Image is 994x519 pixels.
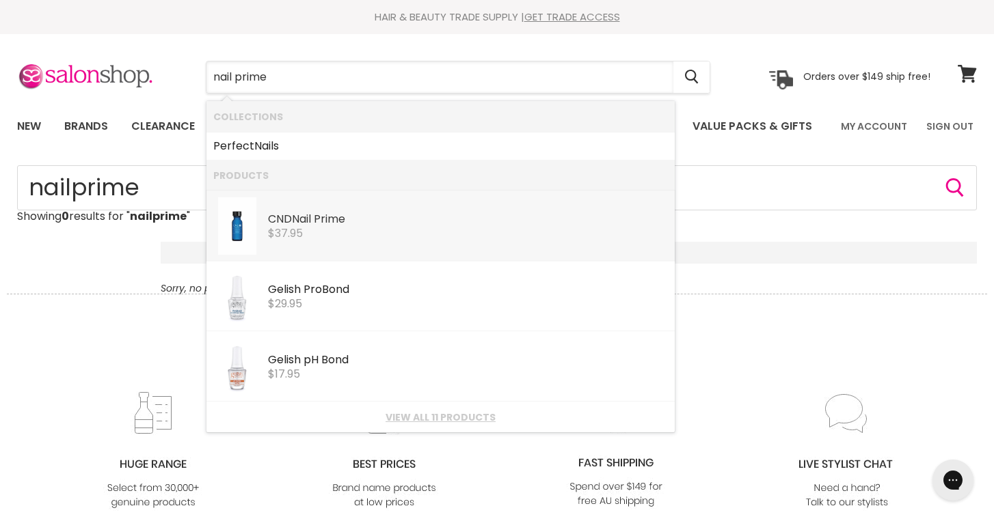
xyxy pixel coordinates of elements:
[98,391,209,511] img: range2_8cf790d4-220e-469f-917d-a18fed3854b6.jpg
[206,191,675,261] li: Products: CND Nail Prime
[62,208,69,224] strong: 0
[225,268,250,325] img: 01205-GEL-Basix-Bottle-ProBond-2018-2_200x.jpg
[292,211,311,227] b: Nail
[682,112,822,141] a: Value Packs & Gifts
[225,338,250,395] img: 01206-GEL-Basix-Bottle-pHBond-FNL_200x.jpg
[268,354,668,368] div: Gelish pH Bond
[944,177,966,199] button: Search
[218,197,256,255] img: nailprime_200x.jpg
[254,138,273,154] b: Nail
[561,390,671,509] img: fast.jpg
[524,10,620,24] a: GET TRADE ACCESS
[268,213,668,227] div: CND
[268,366,300,382] span: $17.95
[17,210,977,223] p: Showing results for " "
[833,112,915,141] a: My Account
[121,112,205,141] a: Clearance
[213,412,668,423] a: View all 11 products
[926,455,980,505] iframe: Gorgias live chat messenger
[206,132,675,160] li: Collections: Perfect Nails
[206,402,675,432] li: View All
[918,112,982,141] a: Sign Out
[206,160,675,191] li: Products
[161,281,354,295] em: Sorry, no products matched the keyword
[213,135,668,157] a: Perfects
[792,391,902,511] img: chat_c0a1c8f7-3133-4fc6-855f-7264552747f6.jpg
[7,112,51,141] a: New
[206,261,675,331] li: Products: Gelish ProBond
[17,165,977,210] form: Product
[130,208,187,224] strong: nailprime
[673,61,710,93] button: Search
[268,296,302,311] span: $29.95
[803,70,930,83] p: Orders over $149 ship free!
[206,61,673,93] input: Search
[7,107,828,146] ul: Main menu
[268,283,668,298] div: Gelish ProBond
[314,211,345,227] b: Prime
[17,165,977,210] input: Search
[206,101,675,132] li: Collections
[329,391,440,511] img: prices.jpg
[54,112,118,141] a: Brands
[7,294,987,390] h2: Why shop with Salonshop
[268,225,303,241] span: $37.95
[206,61,710,94] form: Product
[206,331,675,402] li: Products: Gelish pH Bond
